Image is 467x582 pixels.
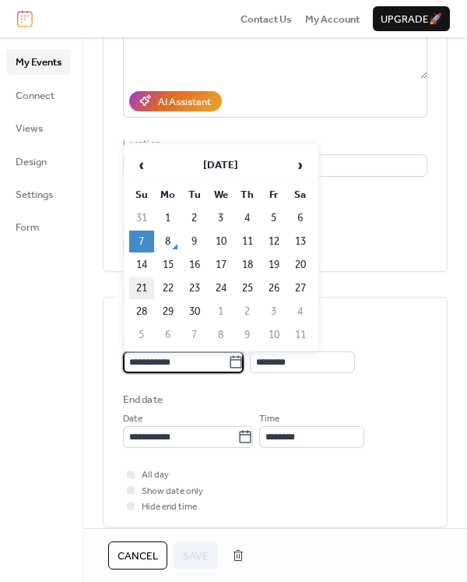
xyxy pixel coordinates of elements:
[16,154,47,170] span: Design
[16,187,53,203] span: Settings
[373,6,450,31] button: Upgrade🚀
[6,115,71,140] a: Views
[288,184,313,206] th: Sa
[381,12,442,27] span: Upgrade 🚀
[142,499,197,515] span: Hide end time
[16,55,61,70] span: My Events
[288,231,313,252] td: 13
[156,324,181,346] td: 6
[123,392,163,407] div: End date
[241,11,292,26] a: Contact Us
[288,324,313,346] td: 11
[235,184,260,206] th: Th
[16,220,40,235] span: Form
[142,467,169,483] span: All day
[182,324,207,346] td: 7
[262,207,286,229] td: 5
[262,231,286,252] td: 12
[235,207,260,229] td: 4
[156,301,181,323] td: 29
[118,548,158,564] span: Cancel
[156,277,181,299] td: 22
[209,184,233,206] th: We
[16,121,43,136] span: Views
[156,231,181,252] td: 8
[235,277,260,299] td: 25
[288,277,313,299] td: 27
[262,277,286,299] td: 26
[182,231,207,252] td: 9
[209,301,233,323] td: 1
[6,214,71,239] a: Form
[259,411,279,427] span: Time
[182,301,207,323] td: 30
[182,277,207,299] td: 23
[6,83,71,108] a: Connect
[241,12,292,27] span: Contact Us
[209,231,233,252] td: 10
[235,324,260,346] td: 9
[6,182,71,206] a: Settings
[129,231,154,252] td: 7
[156,149,286,182] th: [DATE]
[142,484,203,499] span: Show date only
[129,324,154,346] td: 5
[288,254,313,276] td: 20
[182,207,207,229] td: 2
[209,277,233,299] td: 24
[6,49,71,74] a: My Events
[262,254,286,276] td: 19
[129,254,154,276] td: 14
[130,150,153,181] span: ‹
[156,184,181,206] th: Mo
[16,88,54,104] span: Connect
[129,277,154,299] td: 21
[262,184,286,206] th: Fr
[235,301,260,323] td: 2
[235,231,260,252] td: 11
[235,254,260,276] td: 18
[209,324,233,346] td: 8
[156,254,181,276] td: 15
[305,12,360,27] span: My Account
[182,254,207,276] td: 16
[289,150,312,181] span: ›
[129,184,154,206] th: Su
[17,10,33,27] img: logo
[288,207,313,229] td: 6
[156,207,181,229] td: 1
[209,207,233,229] td: 3
[209,254,233,276] td: 17
[129,207,154,229] td: 31
[108,541,167,570] button: Cancel
[123,411,142,427] span: Date
[262,301,286,323] td: 3
[158,94,211,110] div: AI Assistant
[262,324,286,346] td: 10
[305,11,360,26] a: My Account
[288,301,313,323] td: 4
[182,184,207,206] th: Tu
[129,301,154,323] td: 28
[129,91,222,111] button: AI Assistant
[123,136,424,152] div: Location
[6,149,71,174] a: Design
